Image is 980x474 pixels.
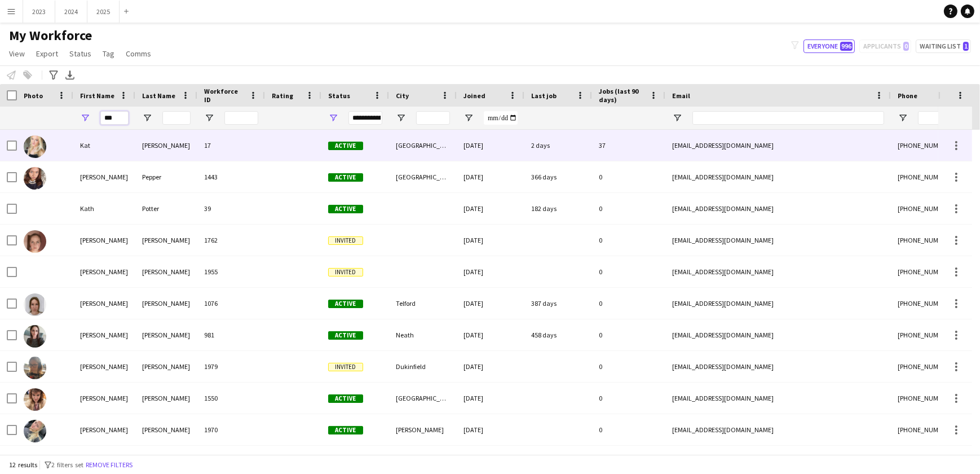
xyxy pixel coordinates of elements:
div: [EMAIL_ADDRESS][DOMAIN_NAME] [665,130,891,161]
input: First Name Filter Input [100,111,129,125]
span: Active [328,142,363,150]
div: [PERSON_NAME] [135,225,197,256]
button: Remove filters [83,459,135,471]
a: Status [65,46,96,61]
span: Active [328,394,363,403]
div: 37 [592,130,665,161]
img: Katie Smith [24,357,46,379]
div: 0 [592,225,665,256]
div: [DATE] [457,414,524,445]
span: Phone [898,91,917,100]
button: Open Filter Menu [898,113,908,123]
button: Open Filter Menu [80,113,90,123]
app-action-btn: Advanced filters [47,68,60,82]
div: [PERSON_NAME] [135,383,197,414]
div: 1076 [197,288,265,319]
div: [PERSON_NAME] [73,351,135,382]
div: [EMAIL_ADDRESS][DOMAIN_NAME] [665,161,891,192]
span: Invited [328,363,363,371]
img: katie walsh [24,388,46,411]
div: [EMAIL_ADDRESS][DOMAIN_NAME] [665,225,891,256]
span: Tag [103,49,114,59]
button: Open Filter Menu [672,113,682,123]
img: Katie Lloyd [24,293,46,316]
input: Joined Filter Input [484,111,518,125]
app-action-btn: Export XLSX [63,68,77,82]
div: [DATE] [457,130,524,161]
div: 458 days [524,319,592,350]
div: Potter [135,193,197,224]
div: Telford [389,288,457,319]
div: [PERSON_NAME] [73,414,135,445]
div: 981 [197,319,265,350]
div: [DATE] [457,161,524,192]
button: 2025 [87,1,120,23]
span: Status [328,91,350,100]
div: 0 [592,319,665,350]
div: 0 [592,383,665,414]
span: Export [36,49,58,59]
div: [PERSON_NAME] [135,414,197,445]
input: Workforce ID Filter Input [224,111,258,125]
div: [DATE] [457,193,524,224]
div: [GEOGRAPHIC_DATA] [389,130,457,161]
span: Invited [328,268,363,276]
div: 39 [197,193,265,224]
span: Active [328,205,363,213]
div: [GEOGRAPHIC_DATA] [389,383,457,414]
img: Katie Robinson [24,325,46,348]
button: Open Filter Menu [328,113,338,123]
div: [PERSON_NAME] [73,225,135,256]
span: Last job [531,91,557,100]
div: [EMAIL_ADDRESS][DOMAIN_NAME] [665,414,891,445]
div: 1762 [197,225,265,256]
div: [DATE] [457,319,524,350]
div: [DATE] [457,351,524,382]
span: Active [328,300,363,308]
input: Email Filter Input [692,111,884,125]
img: Katie Edmond [24,230,46,253]
div: [PERSON_NAME] [73,319,135,350]
div: 0 [592,256,665,287]
div: 0 [592,288,665,319]
div: [DATE] [457,383,524,414]
img: Katie Wilson [24,420,46,442]
span: Active [328,173,363,182]
div: Kath [73,193,135,224]
button: 2024 [55,1,87,23]
div: 387 days [524,288,592,319]
span: Rating [272,91,293,100]
span: Email [672,91,690,100]
span: 1 [963,42,969,51]
span: Active [328,331,363,340]
div: 1970 [197,414,265,445]
span: Comms [126,49,151,59]
div: Kat [73,130,135,161]
div: [PERSON_NAME] [73,383,135,414]
div: Neath [389,319,457,350]
span: Jobs (last 90 days) [599,87,645,104]
div: [EMAIL_ADDRESS][DOMAIN_NAME] [665,319,891,350]
div: Pepper [135,161,197,192]
div: [EMAIL_ADDRESS][DOMAIN_NAME] [665,193,891,224]
div: [PERSON_NAME] [135,351,197,382]
div: 1979 [197,351,265,382]
div: [EMAIL_ADDRESS][DOMAIN_NAME] [665,288,891,319]
div: 0 [592,351,665,382]
span: Invited [328,236,363,245]
div: [DATE] [457,256,524,287]
span: View [9,49,25,59]
div: 1443 [197,161,265,192]
div: [PERSON_NAME] [73,288,135,319]
span: My Workforce [9,27,92,44]
button: Open Filter Menu [142,113,152,123]
div: 1550 [197,383,265,414]
div: [PERSON_NAME] [389,414,457,445]
div: [DATE] [457,288,524,319]
input: Last Name Filter Input [162,111,191,125]
span: Last Name [142,91,175,100]
span: Status [69,49,91,59]
div: [PERSON_NAME] [135,319,197,350]
div: 0 [592,193,665,224]
a: Export [32,46,63,61]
